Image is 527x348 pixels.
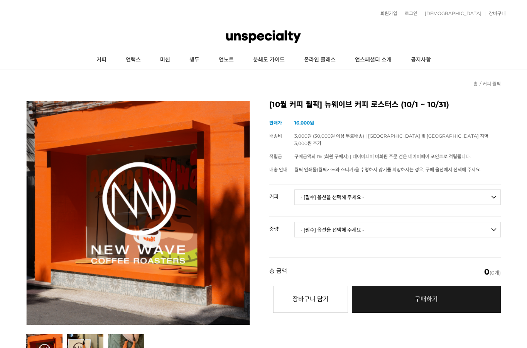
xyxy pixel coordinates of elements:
[26,101,250,325] img: [10월 커피 월픽] 뉴웨이브 커피 로스터스 (10/1 ~ 10/31)
[226,25,301,48] img: 언스페셜티 몰
[269,133,282,139] span: 배송비
[294,50,345,70] a: 온라인 클래스
[421,11,481,16] a: [DEMOGRAPHIC_DATA]
[269,167,287,172] span: 배송 안내
[484,268,501,276] span: (0개)
[150,50,180,70] a: 머신
[116,50,150,70] a: 언럭스
[294,133,488,146] span: 3,000원 (30,000원 이상 무료배송) | [GEOGRAPHIC_DATA] 및 [GEOGRAPHIC_DATA] 지역 3,000원 추가
[485,11,506,16] a: 장바구니
[269,101,501,109] h2: [10월 커피 월픽] 뉴웨이브 커피 로스터스 (10/1 ~ 10/31)
[352,286,501,313] a: 구매하기
[269,154,282,159] span: 적립금
[415,295,438,303] span: 구매하기
[345,50,401,70] a: 언스페셜티 소개
[484,267,490,276] em: 0
[269,268,287,276] strong: 총 금액
[269,120,282,126] span: 판매가
[473,81,478,87] a: 홈
[294,167,481,172] span: 월픽 인쇄물(월픽카드와 스티커)을 수령하지 않기를 희망하시는 경우, 구매 옵션에서 선택해 주세요.
[401,50,441,70] a: 공지사항
[269,217,294,235] th: 중량
[483,81,501,87] a: 커피 월픽
[401,11,417,16] a: 로그인
[269,184,294,202] th: 커피
[243,50,294,70] a: 분쇄도 가이드
[273,286,348,313] button: 장바구니 담기
[209,50,243,70] a: 언노트
[87,50,116,70] a: 커피
[294,120,314,126] strong: 16,000원
[377,11,397,16] a: 회원가입
[180,50,209,70] a: 생두
[294,154,471,159] span: 구매금액의 1% (회원 구매시) | 네이버페이 비회원 주문 건은 네이버페이 포인트로 적립됩니다.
